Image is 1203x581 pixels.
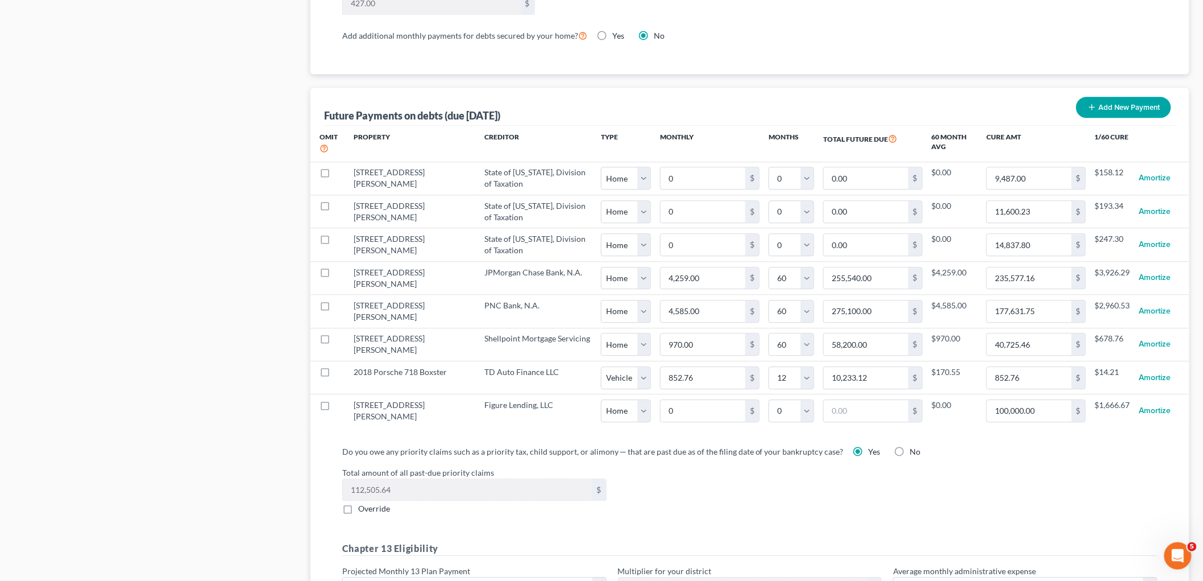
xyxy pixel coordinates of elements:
[618,565,712,577] label: Multiplier for your district
[343,479,592,501] input: 0.00
[987,167,1072,189] input: 0.00
[824,367,909,389] input: 0.00
[745,300,759,322] div: $
[909,167,922,189] div: $
[1139,366,1171,389] button: Amortize
[1164,542,1192,570] iframe: Intercom live chat
[324,109,500,122] div: Future Payments on debts (due [DATE])
[475,126,601,162] th: Creditor
[1072,333,1085,355] div: $
[869,447,881,456] span: Yes
[1095,195,1130,228] td: $193.34
[654,31,665,40] span: No
[909,201,922,222] div: $
[345,195,475,228] td: [STREET_ADDRESS][PERSON_NAME]
[475,195,601,228] td: State of [US_STATE], Division of Taxation
[592,479,606,501] div: $
[1095,361,1130,394] td: $14.21
[1072,367,1085,389] div: $
[814,126,932,162] th: Total Future Due
[345,162,475,195] td: [STREET_ADDRESS][PERSON_NAME]
[824,167,909,189] input: 0.00
[1095,261,1130,294] td: $3,926.29
[601,126,651,162] th: Type
[745,267,759,289] div: $
[1095,328,1130,361] td: $678.76
[893,565,1036,577] label: Average monthly administrative expense
[1139,200,1171,223] button: Amortize
[932,261,977,294] td: $4,259.00
[475,261,601,294] td: JPMorgan Chase Bank, N.A.
[475,295,601,328] td: PNC Bank, N.A.
[661,167,745,189] input: 0.00
[745,167,759,189] div: $
[932,394,977,427] td: $0.00
[932,162,977,195] td: $0.00
[1072,400,1085,422] div: $
[1095,126,1130,162] th: 1/60 Cure
[824,234,909,256] input: 0.00
[475,394,601,427] td: Figure Lending, LLC
[661,333,745,355] input: 0.00
[745,234,759,256] div: $
[345,295,475,328] td: [STREET_ADDRESS][PERSON_NAME]
[661,267,745,289] input: 0.00
[661,201,745,222] input: 0.00
[1139,233,1171,256] button: Amortize
[342,542,1158,556] h5: Chapter 13 Eligibility
[824,201,909,222] input: 0.00
[1072,267,1085,289] div: $
[745,201,759,222] div: $
[769,126,814,162] th: Months
[1095,295,1130,328] td: $2,960.53
[342,446,844,458] label: Do you owe any priority claims such as a priority tax, child support, or alimony ─ that are past ...
[345,126,475,162] th: Property
[345,361,475,394] td: 2018 Porsche 718 Boxster
[987,267,1072,289] input: 0.00
[932,361,977,394] td: $170.55
[1095,228,1130,261] td: $247.30
[909,234,922,256] div: $
[345,261,475,294] td: [STREET_ADDRESS][PERSON_NAME]
[909,267,922,289] div: $
[1072,167,1085,189] div: $
[345,394,475,427] td: [STREET_ADDRESS][PERSON_NAME]
[932,295,977,328] td: $4,585.00
[1139,300,1171,323] button: Amortize
[651,126,769,162] th: Monthly
[342,565,470,577] label: Projected Monthly 13 Plan Payment
[661,400,745,422] input: 0.00
[345,228,475,261] td: [STREET_ADDRESS][PERSON_NAME]
[661,300,745,322] input: 0.00
[932,126,977,162] th: 60 Month Avg
[824,400,909,422] input: 0.00
[337,467,1163,479] label: Total amount of all past-due priority claims
[977,126,1095,162] th: Cure Amt
[987,400,1072,422] input: 0.00
[824,267,909,289] input: 0.00
[745,400,759,422] div: $
[1095,162,1130,195] td: $158.12
[932,195,977,228] td: $0.00
[824,333,909,355] input: 0.00
[1188,542,1197,551] span: 5
[987,300,1072,322] input: 0.00
[987,201,1072,222] input: 0.00
[345,328,475,361] td: [STREET_ADDRESS][PERSON_NAME]
[1139,333,1171,356] button: Amortize
[910,447,921,456] span: No
[1072,234,1085,256] div: $
[745,333,759,355] div: $
[310,126,345,162] th: Omit
[1139,399,1171,422] button: Amortize
[475,162,601,195] td: State of [US_STATE], Division of Taxation
[1095,394,1130,427] td: $1,666.67
[1139,167,1171,189] button: Amortize
[1072,201,1085,222] div: $
[342,28,587,42] label: Add additional monthly payments for debts secured by your home?
[909,333,922,355] div: $
[475,361,601,394] td: TD Auto Finance LLC
[987,333,1072,355] input: 0.00
[358,504,390,513] span: Override
[909,400,922,422] div: $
